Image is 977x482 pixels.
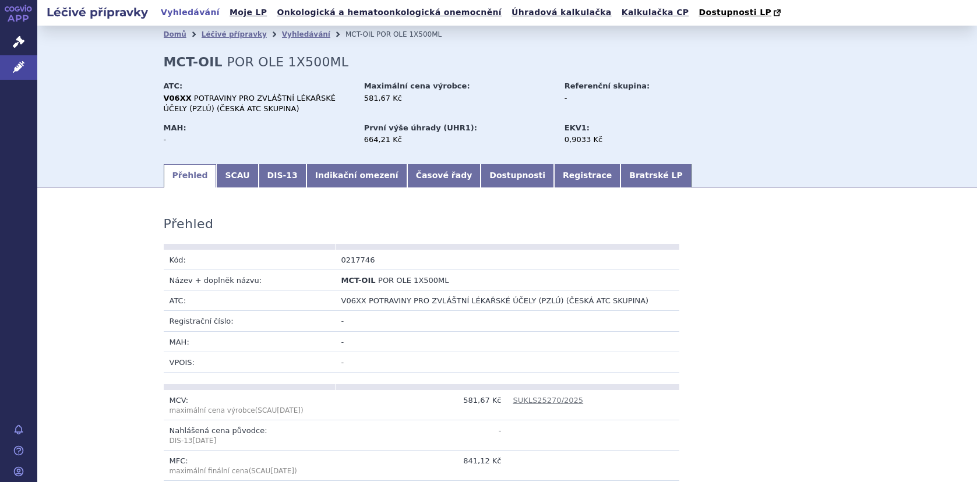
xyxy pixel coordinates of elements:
[164,164,217,187] a: Přehled
[378,276,449,285] span: POR OLE 1X500ML
[164,94,192,102] strong: V06XX
[376,30,442,38] span: POR OLE 1X500ML
[336,451,507,481] td: 841,12 Kč
[336,311,679,331] td: -
[164,290,336,311] td: ATC:
[282,30,330,38] a: Vyhledávání
[695,5,786,21] a: Dostupnosti LP
[277,406,301,414] span: [DATE]
[164,311,336,331] td: Registrační číslo:
[336,250,507,270] td: 0217746
[216,164,258,187] a: SCAU
[249,467,297,475] span: (SCAU )
[164,94,336,113] span: POTRAVINY PRO ZVLÁŠTNÍ LÉKAŘSKÉ ÚČELY (PZLÚ) (ČESKÁ ATC SKUPINA)
[336,390,507,420] td: 581,67 Kč
[336,420,507,451] td: -
[699,8,771,17] span: Dostupnosti LP
[170,466,330,476] p: maximální finální cena
[164,451,336,481] td: MFC:
[164,123,186,132] strong: MAH:
[164,420,336,451] td: Nahlášená cena původce:
[341,276,376,285] span: MCT-OIL
[164,134,353,145] div: -
[565,134,696,145] div: 0,9033 Kč
[170,436,330,446] p: DIS-13
[306,164,407,187] a: Indikační omezení
[364,93,553,104] div: 581,67 Kč
[164,81,183,90] strong: ATC:
[565,93,696,104] div: -
[170,406,304,414] span: (SCAU )
[341,296,366,305] span: V06XX
[565,81,650,90] strong: Referenční skupina:
[164,390,336,420] td: MCV:
[193,437,217,445] span: [DATE]
[164,30,186,38] a: Domů
[364,134,553,145] div: 664,21 Kč
[407,164,481,187] a: Časové řady
[157,5,223,20] a: Vyhledávání
[164,55,223,69] strong: MCT-OIL
[37,4,157,20] h2: Léčivé přípravky
[364,81,470,90] strong: Maximální cena výrobce:
[336,331,679,352] td: -
[620,164,691,187] a: Bratrské LP
[618,5,693,20] a: Kalkulačka CP
[227,55,349,69] span: POR OLE 1X500ML
[164,352,336,372] td: VPOIS:
[164,331,336,352] td: MAH:
[202,30,267,38] a: Léčivé přípravky
[508,5,615,20] a: Úhradová kalkulačka
[565,123,590,132] strong: EKV1:
[513,396,584,405] a: SUKLS25270/2025
[164,250,336,270] td: Kód:
[164,270,336,290] td: Název + doplněk názvu:
[259,164,306,187] a: DIS-13
[336,352,679,372] td: -
[226,5,270,20] a: Moje LP
[481,164,554,187] a: Dostupnosti
[164,217,214,232] h3: Přehled
[369,296,648,305] span: POTRAVINY PRO ZVLÁŠTNÍ LÉKAŘSKÉ ÚČELY (PZLÚ) (ČESKÁ ATC SKUPINA)
[364,123,477,132] strong: První výše úhrady (UHR1):
[554,164,620,187] a: Registrace
[170,406,255,414] span: maximální cena výrobce
[270,467,294,475] span: [DATE]
[273,5,505,20] a: Onkologická a hematoonkologická onemocnění
[345,30,374,38] span: MCT-OIL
